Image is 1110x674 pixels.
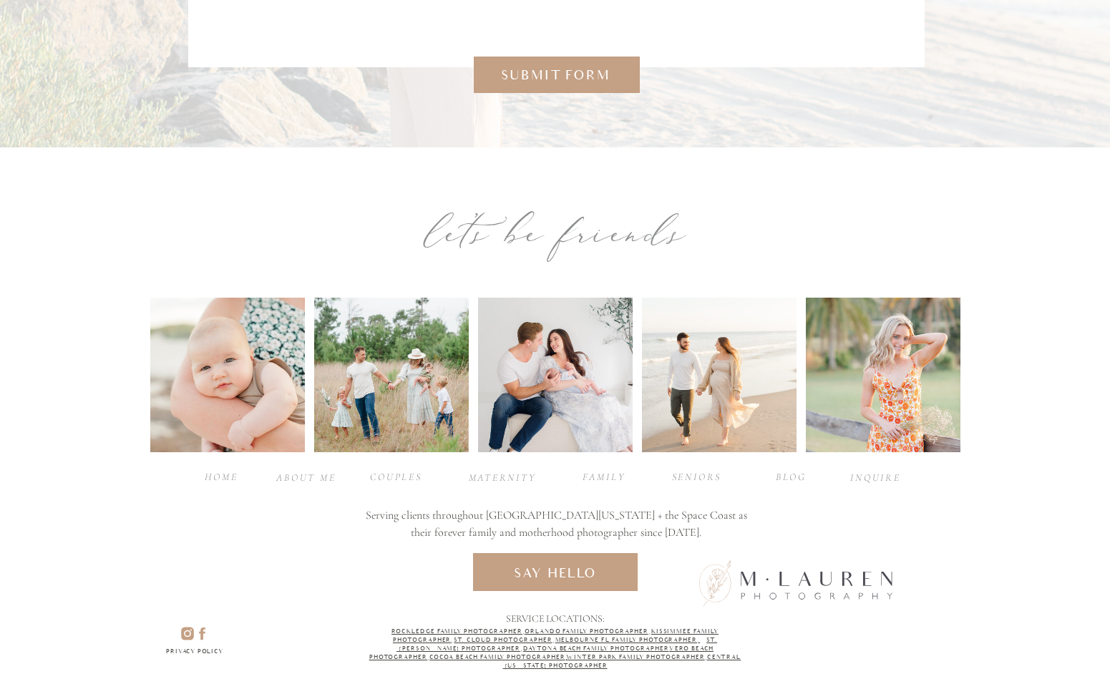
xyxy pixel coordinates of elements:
[525,628,648,635] a: Orlando Family Photographer
[847,470,905,484] a: INQUIRE
[763,469,820,483] a: BLOG
[506,611,605,625] p: Service Locations:
[150,648,240,660] a: Privacy policy
[368,469,425,483] a: Couples
[193,469,250,483] a: Home
[361,507,751,543] h3: Serving clients throughout [GEOGRAPHIC_DATA][US_STATE] + the Space Coast as their forever family ...
[369,627,742,670] p: , , , , , , , , ,
[391,628,522,635] a: Rockledge Family Photographer
[495,66,617,84] a: Submit form
[469,470,533,484] a: maternity
[523,645,669,652] a: Daytona Beach Family Photographer
[454,637,552,643] a: ST. CLOUD Photographer
[668,469,726,483] a: seniors
[566,654,705,660] a: Winter Park Family Photographer
[327,197,784,267] div: let’s be friends
[502,564,609,580] a: say hello
[276,470,337,484] a: about ME
[575,469,633,483] a: family
[555,637,701,643] a: Melbourne Fl Family Photographer,
[429,654,565,660] a: Cocoa Beach Family Photographer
